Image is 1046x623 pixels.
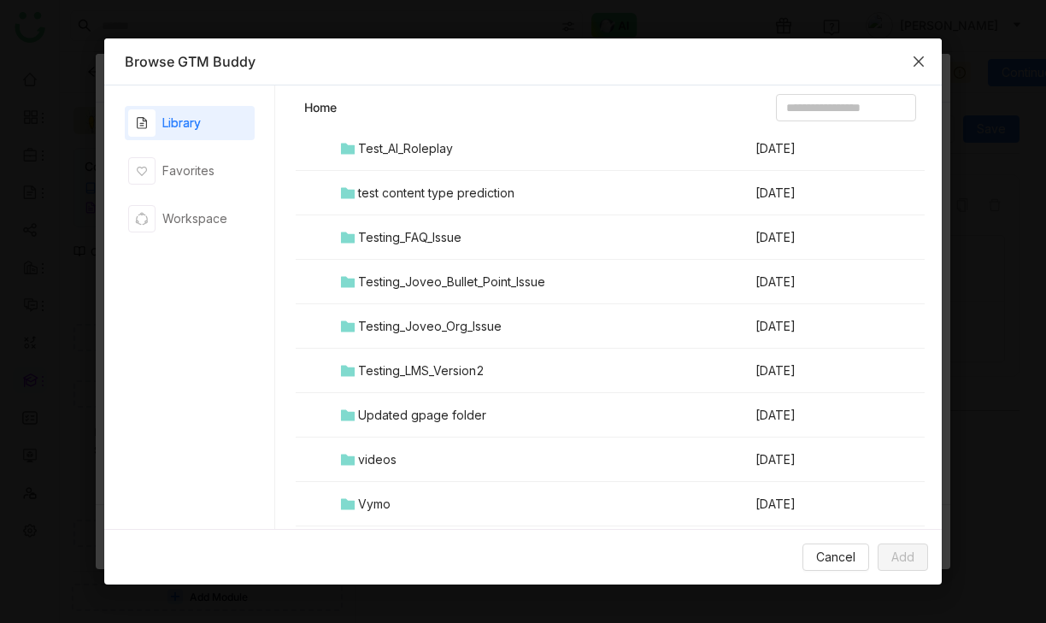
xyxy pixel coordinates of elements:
div: Testing_Joveo_Bullet_Point_Issue [358,273,545,291]
td: [DATE] [754,260,882,304]
div: test content type prediction [358,184,514,203]
button: Add [878,544,928,571]
div: Testing_Joveo_Org_Issue [358,317,502,336]
a: Home [304,99,337,116]
div: Updated gpage folder [358,406,486,425]
td: [DATE] [754,304,882,349]
div: videos [358,450,397,469]
button: Cancel [802,544,869,571]
td: [DATE] [754,393,882,438]
span: Cancel [816,548,855,567]
button: Close [896,38,942,85]
div: Test_AI_Roleplay [358,139,453,158]
td: [DATE] [754,171,882,215]
div: Favorites [162,162,214,180]
td: [DATE] [754,482,882,526]
td: [DATE] [754,215,882,260]
div: Workspace [162,209,227,228]
div: Browse GTM Buddy [125,52,920,71]
div: Testing_FAQ_Issue [358,228,461,247]
td: [DATE] [754,438,882,482]
div: Testing_LMS_Version2 [358,361,485,380]
td: [DATE] [754,349,882,393]
td: [DATE] [754,526,882,571]
div: Vymo [358,495,391,514]
td: [DATE] [754,126,882,171]
div: Library [162,114,201,132]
